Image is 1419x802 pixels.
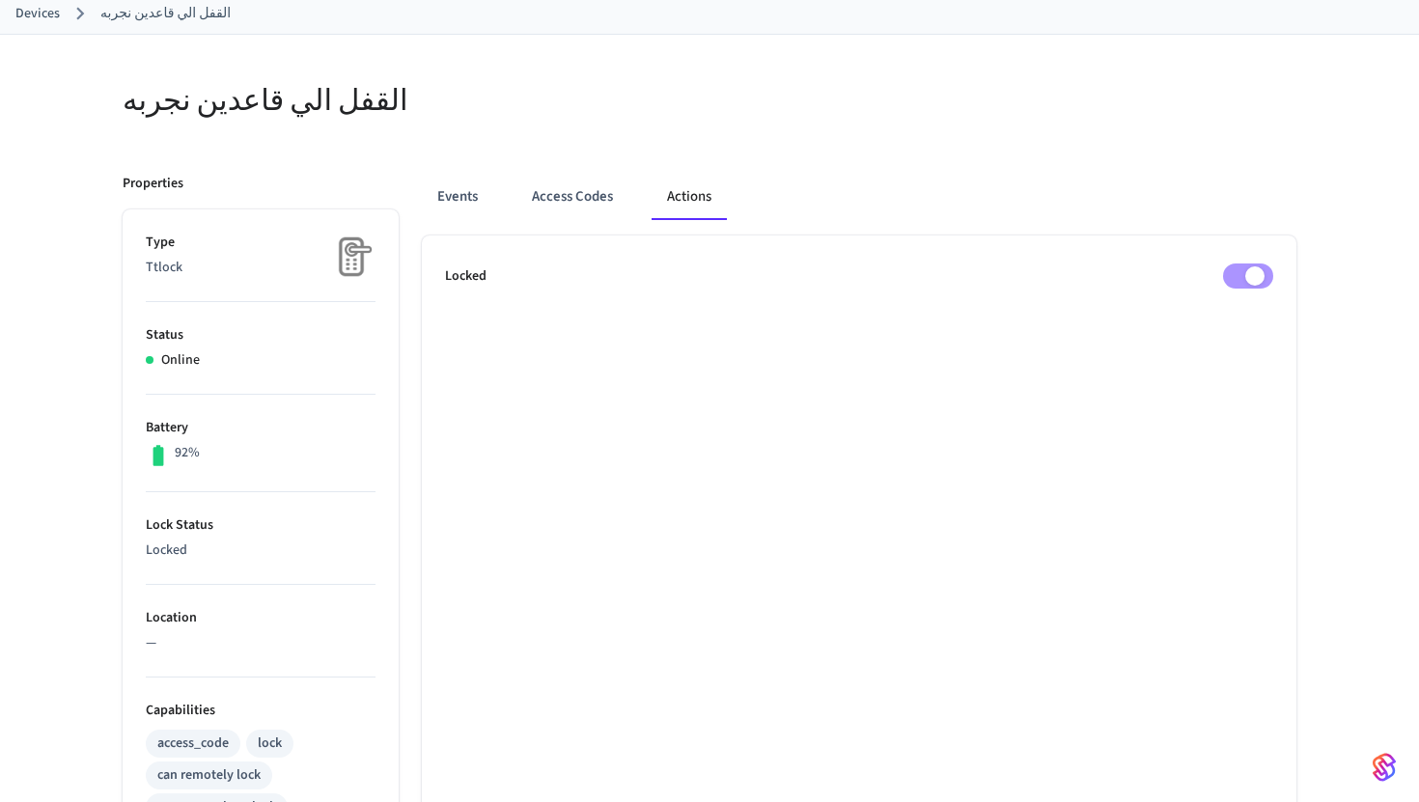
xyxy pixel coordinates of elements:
[146,701,376,721] p: Capabilities
[146,633,376,653] p: —
[123,174,183,194] p: Properties
[422,174,493,220] button: Events
[146,233,376,253] p: Type
[422,174,1296,220] div: ant example
[161,350,200,371] p: Online
[258,733,282,754] div: lock
[157,733,229,754] div: access_code
[146,608,376,628] p: Location
[157,765,261,786] div: can remotely lock
[146,258,376,278] p: Ttlock
[327,233,376,281] img: Placeholder Lock Image
[516,174,628,220] button: Access Codes
[100,4,231,24] a: القفل الي قاعدين نجربه
[652,174,727,220] button: Actions
[146,418,376,438] p: Battery
[175,443,200,463] p: 92%
[146,515,376,536] p: Lock Status
[123,81,698,121] h5: القفل الي قاعدين نجربه
[146,325,376,346] p: Status
[15,4,60,24] a: Devices
[445,266,487,287] p: Locked
[146,540,376,561] p: Locked
[1373,752,1396,783] img: SeamLogoGradient.69752ec5.svg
